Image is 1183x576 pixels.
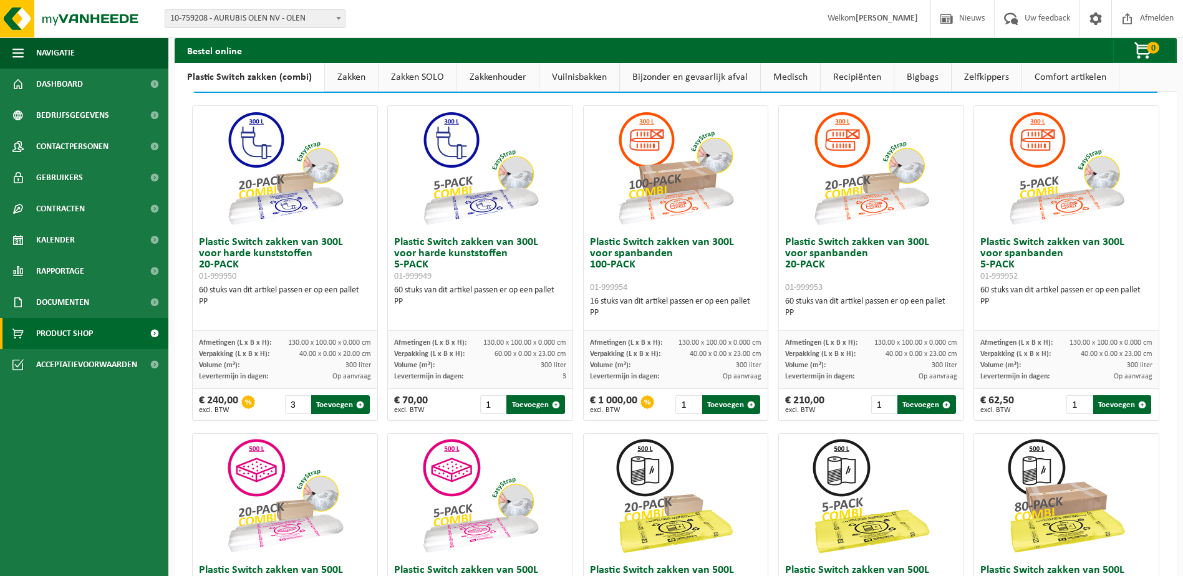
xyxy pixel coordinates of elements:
[394,237,566,282] h3: Plastic Switch zakken van 300L voor harde kunststoffen 5-PACK
[36,37,75,69] span: Navigatie
[299,350,371,358] span: 40.00 x 0.00 x 20.00 cm
[785,307,957,319] div: PP
[483,339,566,347] span: 130.00 x 100.00 x 0.000 cm
[590,307,762,319] div: PP
[980,296,1152,307] div: PP
[541,362,566,369] span: 300 liter
[809,434,934,559] img: 01-999963
[675,395,700,414] input: 1
[886,350,957,358] span: 40.00 x 0.00 x 23.00 cm
[36,193,85,224] span: Contracten
[590,339,662,347] span: Afmetingen (L x B x H):
[325,63,378,92] a: Zakken
[457,63,539,92] a: Zakkenhouder
[761,63,820,92] a: Medisch
[506,395,564,414] button: Toevoegen
[495,350,566,358] span: 60.00 x 0.00 x 23.00 cm
[1127,362,1152,369] span: 300 liter
[36,69,83,100] span: Dashboard
[1004,106,1129,231] img: 01-999952
[702,395,760,414] button: Toevoegen
[809,106,934,231] img: 01-999953
[952,63,1021,92] a: Zelfkippers
[1022,63,1119,92] a: Comfort artikelen
[379,63,456,92] a: Zakken SOLO
[1147,42,1159,54] span: 0
[199,350,269,358] span: Verpakking (L x B x H):
[1004,434,1129,559] img: 01-999968
[199,395,238,414] div: € 240,00
[590,296,762,319] div: 16 stuks van dit artikel passen er op een pallet
[785,283,823,292] span: 01-999953
[36,100,109,131] span: Bedrijfsgegevens
[874,339,957,347] span: 130.00 x 100.00 x 0.000 cm
[36,287,89,318] span: Documenten
[980,373,1050,380] span: Levertermijn in dagen:
[980,285,1152,307] div: 60 stuks van dit artikel passen er op een pallet
[785,237,957,293] h3: Plastic Switch zakken van 300L voor spanbanden 20-PACK
[394,406,428,414] span: excl. BTW
[394,350,465,358] span: Verpakking (L x B x H):
[590,406,637,414] span: excl. BTW
[199,285,371,307] div: 60 stuks van dit artikel passen er op een pallet
[678,339,761,347] span: 130.00 x 100.00 x 0.000 cm
[1113,38,1176,63] button: 0
[345,362,371,369] span: 300 liter
[1066,395,1091,414] input: 1
[980,406,1014,414] span: excl. BTW
[856,14,918,23] strong: [PERSON_NAME]
[690,350,761,358] span: 40.00 x 0.00 x 23.00 cm
[36,131,109,162] span: Contactpersonen
[1070,339,1152,347] span: 130.00 x 100.00 x 0.000 cm
[919,373,957,380] span: Op aanvraag
[980,362,1021,369] span: Volume (m³):
[980,237,1152,282] h3: Plastic Switch zakken van 300L voor spanbanden 5-PACK
[199,272,236,281] span: 01-999950
[590,373,659,380] span: Levertermijn in dagen:
[332,373,371,380] span: Op aanvraag
[613,434,738,559] img: 01-999964
[980,350,1051,358] span: Verpakking (L x B x H):
[894,63,951,92] a: Bigbags
[590,283,627,292] span: 01-999954
[36,224,75,256] span: Kalender
[932,362,957,369] span: 300 liter
[394,373,463,380] span: Levertermijn in dagen:
[394,272,432,281] span: 01-999949
[311,395,369,414] button: Toevoegen
[980,395,1014,414] div: € 62,50
[36,318,93,349] span: Product Shop
[394,395,428,414] div: € 70,00
[175,63,324,92] a: Plastic Switch zakken (combi)
[165,10,345,27] span: 10-759208 - AURUBIS OLEN NV - OLEN
[199,362,239,369] span: Volume (m³):
[785,339,857,347] span: Afmetingen (L x B x H):
[590,237,762,293] h3: Plastic Switch zakken van 300L voor spanbanden 100-PACK
[36,162,83,193] span: Gebruikers
[871,395,896,414] input: 1
[785,373,854,380] span: Levertermijn in dagen:
[199,406,238,414] span: excl. BTW
[223,434,347,559] img: 01-999956
[36,256,84,287] span: Rapportage
[175,38,254,62] h2: Bestel online
[285,395,310,414] input: 1
[590,395,637,414] div: € 1 000,00
[1114,373,1152,380] span: Op aanvraag
[199,296,371,307] div: PP
[980,339,1053,347] span: Afmetingen (L x B x H):
[590,350,660,358] span: Verpakking (L x B x H):
[736,362,761,369] span: 300 liter
[199,237,371,282] h3: Plastic Switch zakken van 300L voor harde kunststoffen 20-PACK
[394,285,566,307] div: 60 stuks van dit artikel passen er op een pallet
[980,272,1018,281] span: 01-999952
[785,395,824,414] div: € 210,00
[785,406,824,414] span: excl. BTW
[165,9,345,28] span: 10-759208 - AURUBIS OLEN NV - OLEN
[613,106,738,231] img: 01-999954
[620,63,760,92] a: Bijzonder en gevaarlijk afval
[418,106,543,231] img: 01-999949
[394,296,566,307] div: PP
[590,362,630,369] span: Volume (m³):
[1093,395,1151,414] button: Toevoegen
